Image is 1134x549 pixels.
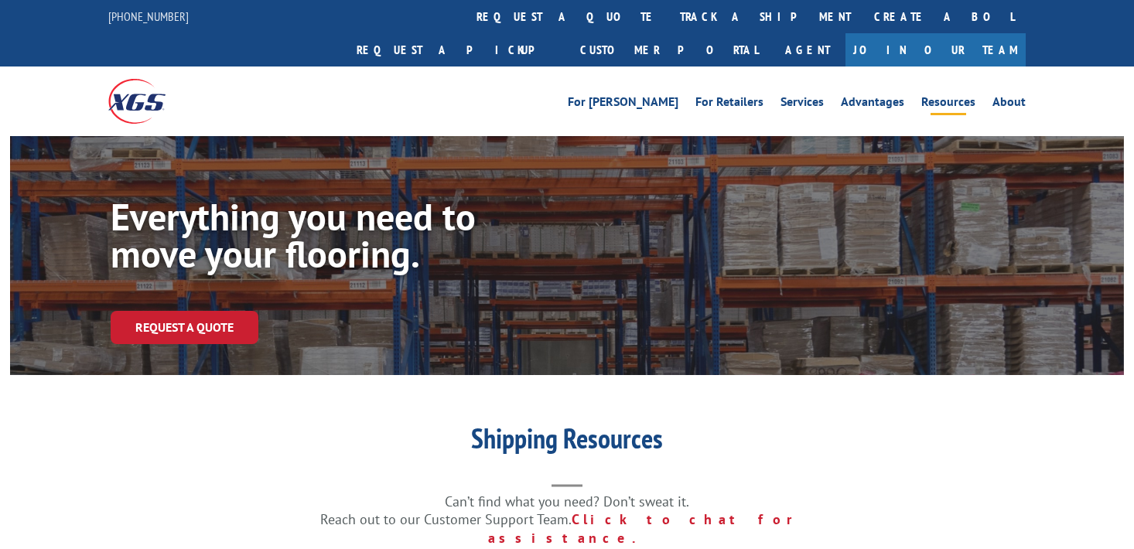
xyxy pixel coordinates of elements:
[258,493,876,547] p: Can’t find what you need? Don’t sweat it. Reach out to our Customer Support Team.
[108,9,189,24] a: [PHONE_NUMBER]
[568,96,678,113] a: For [PERSON_NAME]
[695,96,763,113] a: For Retailers
[345,33,569,66] a: Request a pickup
[845,33,1026,66] a: Join Our Team
[258,425,876,460] h1: Shipping Resources
[992,96,1026,113] a: About
[780,96,824,113] a: Services
[921,96,975,113] a: Resources
[111,311,258,344] a: Request a Quote
[569,33,770,66] a: Customer Portal
[111,198,575,280] h1: Everything you need to move your flooring.
[841,96,904,113] a: Advantages
[488,510,815,547] a: Click to chat for assistance.
[770,33,845,66] a: Agent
